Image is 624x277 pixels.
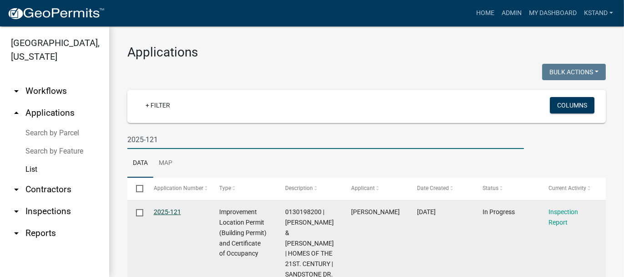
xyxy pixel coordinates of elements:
[498,5,525,22] a: Admin
[145,178,211,200] datatable-header-cell: Application Number
[154,208,181,215] a: 2025-121
[549,208,578,226] a: Inspection Report
[285,185,313,191] span: Description
[542,64,606,80] button: Bulk Actions
[483,208,515,215] span: In Progress
[11,228,22,239] i: arrow_drop_down
[549,185,586,191] span: Current Activity
[473,5,498,22] a: Home
[153,149,178,178] a: Map
[127,130,524,149] input: Search for applications
[525,5,580,22] a: My Dashboard
[580,5,617,22] a: kstand
[11,86,22,97] i: arrow_drop_down
[277,178,342,200] datatable-header-cell: Description
[351,185,375,191] span: Applicant
[11,184,22,195] i: arrow_drop_down
[127,149,153,178] a: Data
[127,45,606,60] h3: Applications
[474,178,540,200] datatable-header-cell: Status
[138,97,177,113] a: + Filter
[550,97,594,113] button: Columns
[408,178,474,200] datatable-header-cell: Date Created
[11,108,22,118] i: arrow_drop_up
[417,185,449,191] span: Date Created
[342,178,408,200] datatable-header-cell: Applicant
[219,208,267,257] span: Improvement Location Permit (Building Permit) and Certificate of Occupancy
[11,206,22,217] i: arrow_drop_down
[154,185,203,191] span: Application Number
[540,178,606,200] datatable-header-cell: Current Activity
[483,185,499,191] span: Status
[351,208,400,215] span: Larry Luebcke
[417,208,436,215] span: 08/19/2025
[219,185,231,191] span: Type
[211,178,277,200] datatable-header-cell: Type
[127,178,145,200] datatable-header-cell: Select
